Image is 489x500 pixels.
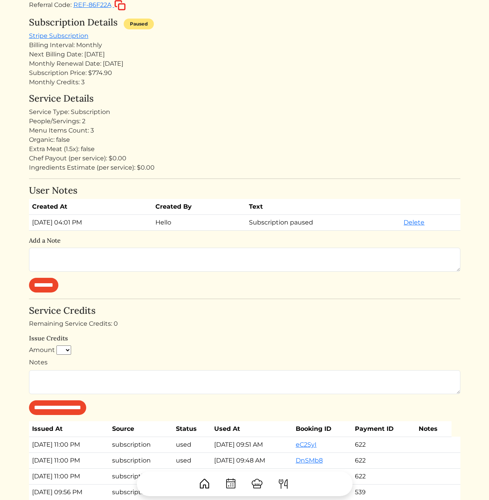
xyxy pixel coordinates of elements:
td: subscription [109,452,173,468]
th: Booking ID [293,421,352,437]
div: Billing Interval: Monthly [29,41,460,50]
a: eC2SyI [296,441,317,448]
th: Text [246,199,401,215]
img: House-9bf13187bcbb5817f509fe5e7408150f90897510c4275e13d0d5fca38e0b5951.svg [198,478,211,490]
th: Payment ID [352,421,416,437]
div: Paused [124,19,154,29]
h4: Subscription Details [29,17,118,28]
th: Used At [211,421,292,437]
label: Notes [29,358,48,367]
td: subscription [109,437,173,452]
td: [DATE] 11:00 PM [29,437,109,452]
div: Next Billing Date: [DATE] [29,50,460,59]
div: Service Type: Subscription [29,107,460,117]
div: Menu Items Count: 3 [29,126,460,135]
div: Monthly Renewal Date: [DATE] [29,59,460,68]
th: Issued At [29,421,109,437]
th: Created By [152,199,246,215]
td: used [173,437,211,452]
td: 622 [352,452,416,468]
h4: Service Credits [29,305,460,316]
a: DnSMb8 [296,457,323,464]
label: Amount [29,345,55,355]
th: Source [109,421,173,437]
h6: Issue Credits [29,335,460,342]
div: Monthly Credits: 3 [29,78,460,87]
th: Created At [29,199,152,215]
img: ForkKnife-55491504ffdb50bab0c1e09e7649658475375261d09fd45db06cec23bce548bf.svg [277,478,290,490]
div: Extra Meat (1.5x): false [29,145,460,154]
span: Referral Code: [29,1,72,9]
td: used [173,452,211,468]
h4: User Notes [29,185,460,196]
td: [DATE] 09:51 AM [211,437,292,452]
th: Status [173,421,211,437]
a: Stripe Subscription [29,32,89,39]
td: 622 [352,437,416,452]
img: CalendarDots-5bcf9d9080389f2a281d69619e1c85352834be518fbc73d9501aef674afc0d57.svg [225,478,237,490]
div: Chef Payout (per service): $0.00 [29,154,460,163]
td: Subscription paused [246,215,401,231]
h4: Service Details [29,93,460,104]
td: [DATE] 04:01 PM [29,215,152,231]
th: Notes [416,421,451,437]
a: Delete [404,219,424,226]
td: Hello [152,215,246,231]
td: [DATE] 11:00 PM [29,452,109,468]
div: Organic: false [29,135,460,145]
div: Remaining Service Credits: 0 [29,319,460,328]
div: Subscription Price: $774.90 [29,68,460,78]
h6: Add a Note [29,237,460,244]
span: REF-86F22A [73,1,111,9]
td: [DATE] 09:48 AM [211,452,292,468]
img: ChefHat-a374fb509e4f37eb0702ca99f5f64f3b6956810f32a249b33092029f8484b388.svg [251,478,263,490]
div: People/Servings: 2 [29,117,460,126]
div: Ingredients Estimate (per service): $0.00 [29,163,460,172]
